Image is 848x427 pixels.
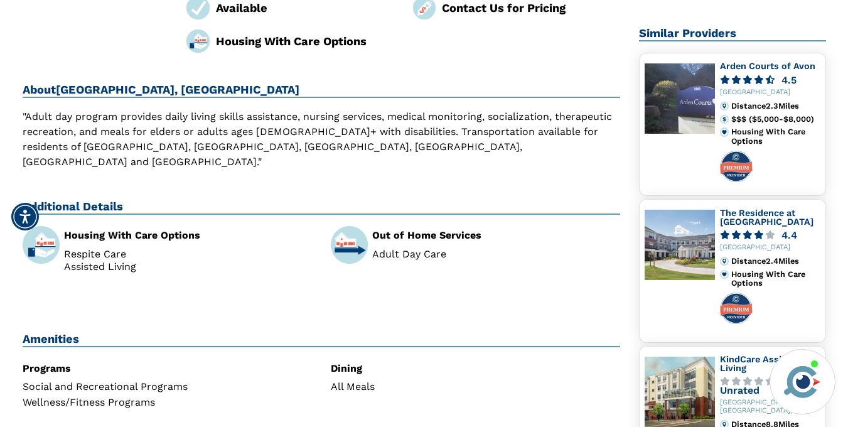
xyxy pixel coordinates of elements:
[372,249,620,259] li: Adult Day Care
[64,230,312,241] div: Housing With Care Options
[23,364,312,374] div: Programs
[23,83,621,98] h2: About [GEOGRAPHIC_DATA], [GEOGRAPHIC_DATA]
[599,35,835,342] iframe: iframe
[720,377,820,395] a: Unrated
[64,262,312,272] li: Assisted Living
[64,249,312,259] li: Respite Care
[372,230,620,241] div: Out of Home Services
[720,354,801,373] a: KindCare Assisted Living
[23,382,312,392] div: Social and Recreational Programs
[781,360,824,403] img: avatar
[23,200,621,215] h2: Additional Details
[23,397,312,408] div: Wellness/Fitness Programs
[639,26,826,41] h2: Similar Providers
[23,332,621,347] h2: Amenities
[720,386,759,395] div: Unrated
[23,109,621,170] p: "Adult day program provides daily living skills assistance, nursing services, medical monitoring,...
[720,399,820,415] div: [GEOGRAPHIC_DATA], [GEOGRAPHIC_DATA], 06010
[331,364,620,374] div: Dining
[331,382,620,392] div: All Meals
[216,33,394,50] div: Housing With Care Options
[11,203,39,230] div: Accessibility Menu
